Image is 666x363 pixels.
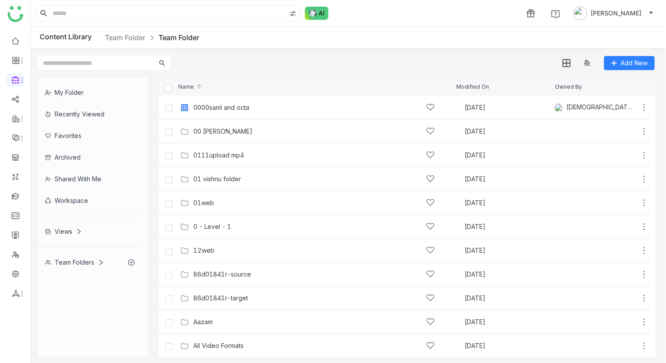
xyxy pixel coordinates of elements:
div: My Folder [38,82,141,103]
div: [DEMOGRAPHIC_DATA][PERSON_NAME] [554,103,635,112]
button: Add New [604,56,655,70]
img: help.svg [551,10,560,19]
a: 0000saml and octa [193,104,249,111]
img: 684a9b06de261c4b36a3cf65 [554,103,563,112]
div: [DATE] [465,224,555,230]
div: [DATE] [465,295,555,301]
a: 12web [193,247,215,254]
button: [PERSON_NAME] [571,6,655,20]
img: arrow-up.svg [196,83,203,90]
div: [DATE] [465,152,555,158]
a: 0 - Level - 1 [193,223,231,230]
a: Team Folder [159,33,199,42]
img: mp4.svg [180,103,189,112]
img: Folder [180,175,189,183]
img: Folder [180,151,189,160]
div: [DATE] [465,271,555,277]
img: Folder [180,318,189,326]
img: Folder [180,341,189,350]
div: [DATE] [465,343,555,349]
img: ask-buddy-normal.svg [305,7,329,20]
div: [DATE] [465,200,555,206]
div: Shared with me [38,168,141,190]
a: All Video Formats [193,342,244,349]
span: Name [178,84,203,90]
a: 86d01841r-target [193,295,248,302]
div: Views [45,228,82,235]
a: 00 [PERSON_NAME] [193,128,252,135]
a: 0111upload mp4 [193,152,244,159]
a: 01 vishnu folder [193,176,241,183]
span: Add New [621,58,647,68]
img: search-type.svg [289,10,296,17]
div: [DATE] [465,319,555,325]
div: Workspace [38,190,141,211]
div: Favorites [38,125,141,146]
a: Aazam [193,318,213,326]
div: Recently Viewed [38,103,141,125]
div: [DATE] [465,128,555,135]
a: 86d01841r-source [193,271,251,278]
div: Team Folders [45,258,104,266]
img: Folder [180,222,189,231]
img: Folder [180,270,189,279]
div: [DATE] [465,176,555,182]
div: [DATE] [465,247,555,254]
div: Content Library [40,32,199,43]
img: logo [7,6,23,22]
img: Folder [180,198,189,207]
span: Modified On [456,84,489,90]
span: Owned By [555,84,582,90]
span: [PERSON_NAME] [591,8,641,18]
img: Folder [180,127,189,136]
a: Team Folder [105,33,145,42]
img: Folder [180,246,189,255]
img: avatar [573,6,587,20]
a: 01web [193,199,214,206]
div: Archived [38,146,141,168]
img: grid.svg [562,59,570,67]
div: [DATE] [465,105,555,111]
img: Folder [180,294,189,303]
